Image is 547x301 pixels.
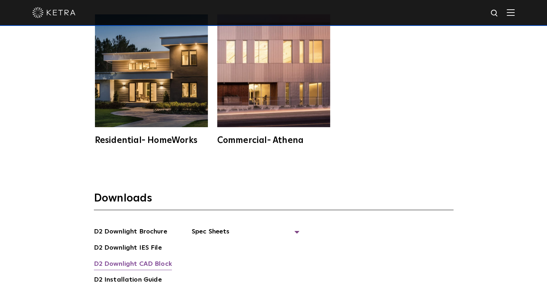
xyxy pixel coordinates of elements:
img: homeworks_hero [95,14,208,127]
h3: Downloads [94,191,453,210]
a: D2 Downlight IES File [94,243,162,254]
a: Residential- HomeWorks [94,14,209,145]
div: Commercial- Athena [217,136,330,145]
div: Residential- HomeWorks [95,136,208,145]
img: ketra-logo-2019-white [32,7,76,18]
a: D2 Installation Guide [94,275,162,286]
img: athena-square [217,14,330,127]
a: D2 Downlight Brochure [94,227,167,238]
a: Commercial- Athena [216,14,331,145]
img: Hamburger%20Nav.svg [507,9,515,16]
a: D2 Downlight CAD Block [94,259,172,270]
img: search icon [490,9,499,18]
span: Spec Sheets [192,227,300,242]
